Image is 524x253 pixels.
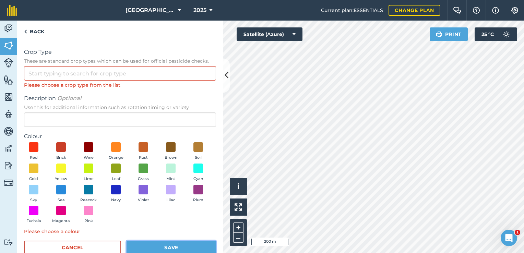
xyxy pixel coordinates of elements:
[492,6,499,14] img: svg+xml;base64,PHN2ZyB4bWxucz0iaHR0cDovL3d3dy53My5vcmcvMjAwMC9zdmciIHdpZHRoPSIxNyIgaGVpZ2h0PSIxNy...
[230,178,247,195] button: i
[138,176,149,182] span: Grass
[189,185,208,203] button: Plum
[51,185,71,203] button: Sea
[51,206,71,224] button: Magenta
[57,95,81,101] em: Optional
[161,142,180,161] button: Brown
[111,197,121,203] span: Navy
[106,164,126,182] button: Leaf
[80,197,97,203] span: Peacock
[24,206,43,224] button: Fuchsia
[515,230,520,235] span: 1
[501,230,517,246] iframe: Intercom live chat
[30,155,38,161] span: Red
[79,164,98,182] button: Lime
[51,142,71,161] button: Brick
[134,164,153,182] button: Grass
[109,155,123,161] span: Orange
[166,197,175,203] span: Lilac
[139,155,148,161] span: Rust
[52,218,70,224] span: Magenta
[233,233,243,243] button: –
[24,58,216,64] span: These are standard crop types which can be used for official pesticide checks.
[237,27,302,41] button: Satellite (Azure)
[4,143,13,154] img: svg+xml;base64,PD94bWwgdmVyc2lvbj0iMS4wIiBlbmNvZGluZz0idXRmLTgiPz4KPCEtLSBHZW5lcmF0b3I6IEFkb2JlIE...
[79,142,98,161] button: Wine
[84,218,93,224] span: Pink
[189,142,208,161] button: Soil
[24,142,43,161] button: Red
[24,228,216,235] div: Please choose a colour
[30,197,37,203] span: Sky
[235,203,242,211] img: Four arrows, one pointing top left, one top right, one bottom right and the last bottom left
[193,6,206,14] span: 2025
[7,5,17,16] img: fieldmargin Logo
[112,176,120,182] span: Leaf
[4,40,13,51] img: svg+xml;base64,PHN2ZyB4bWxucz0iaHR0cDovL3d3dy53My5vcmcvMjAwMC9zdmciIHdpZHRoPSI1NiIgaGVpZ2h0PSI2MC...
[389,5,440,16] a: Change plan
[24,104,216,111] span: Use this for additional information such as rotation timing or variety
[24,66,216,81] input: Start typing to search for crop type
[29,176,38,182] span: Gold
[126,6,175,14] span: [GEOGRAPHIC_DATA]
[58,197,65,203] span: Sea
[161,164,180,182] button: Mint
[4,160,13,171] img: svg+xml;base64,PD94bWwgdmVyc2lvbj0iMS4wIiBlbmNvZGluZz0idXRmLTgiPz4KPCEtLSBHZW5lcmF0b3I6IEFkb2JlIE...
[161,185,180,203] button: Lilac
[436,30,442,38] img: svg+xml;base64,PHN2ZyB4bWxucz0iaHR0cDovL3d3dy53My5vcmcvMjAwMC9zdmciIHdpZHRoPSIxOSIgaGVpZ2h0PSIyNC...
[4,126,13,136] img: svg+xml;base64,PD94bWwgdmVyc2lvbj0iMS4wIiBlbmNvZGluZz0idXRmLTgiPz4KPCEtLSBHZW5lcmF0b3I6IEFkb2JlIE...
[195,155,202,161] span: Soil
[475,27,517,41] button: 25 °C
[84,176,94,182] span: Lime
[79,206,98,224] button: Pink
[193,197,203,203] span: Plum
[138,197,149,203] span: Violet
[189,164,208,182] button: Cyan
[24,185,43,203] button: Sky
[4,92,13,102] img: svg+xml;base64,PHN2ZyB4bWxucz0iaHR0cDovL3d3dy53My5vcmcvMjAwMC9zdmciIHdpZHRoPSI1NiIgaGVpZ2h0PSI2MC...
[166,176,175,182] span: Mint
[24,94,216,103] span: Description
[106,185,126,203] button: Navy
[134,185,153,203] button: Violet
[4,23,13,34] img: svg+xml;base64,PD94bWwgdmVyc2lvbj0iMS4wIiBlbmNvZGluZz0idXRmLTgiPz4KPCEtLSBHZW5lcmF0b3I6IEFkb2JlIE...
[233,222,243,233] button: +
[79,185,98,203] button: Peacock
[237,182,239,191] span: i
[17,21,51,41] a: Back
[481,27,494,41] span: 25 ° C
[56,155,66,161] span: Brick
[4,178,13,188] img: svg+xml;base64,PD94bWwgdmVyc2lvbj0iMS4wIiBlbmNvZGluZz0idXRmLTgiPz4KPCEtLSBHZW5lcmF0b3I6IEFkb2JlIE...
[24,164,43,182] button: Gold
[24,48,216,56] span: Crop Type
[321,7,383,14] span: Current plan : ESSENTIALS
[4,239,13,245] img: svg+xml;base64,PD94bWwgdmVyc2lvbj0iMS4wIiBlbmNvZGluZz0idXRmLTgiPz4KPCEtLSBHZW5lcmF0b3I6IEFkb2JlIE...
[499,27,513,41] img: svg+xml;base64,PD94bWwgdmVyc2lvbj0iMS4wIiBlbmNvZGluZz0idXRmLTgiPz4KPCEtLSBHZW5lcmF0b3I6IEFkb2JlIE...
[26,218,41,224] span: Fuchsia
[4,58,13,68] img: svg+xml;base64,PD94bWwgdmVyc2lvbj0iMS4wIiBlbmNvZGluZz0idXRmLTgiPz4KPCEtLSBHZW5lcmF0b3I6IEFkb2JlIE...
[4,75,13,85] img: svg+xml;base64,PHN2ZyB4bWxucz0iaHR0cDovL3d3dy53My5vcmcvMjAwMC9zdmciIHdpZHRoPSI1NiIgaGVpZ2h0PSI2MC...
[430,27,468,41] button: Print
[472,7,480,14] img: A question mark icon
[24,81,216,89] div: Please choose a crop type from the list
[193,176,203,182] span: Cyan
[511,7,519,14] img: A cog icon
[24,132,216,141] label: Colour
[24,27,27,36] img: svg+xml;base64,PHN2ZyB4bWxucz0iaHR0cDovL3d3dy53My5vcmcvMjAwMC9zdmciIHdpZHRoPSI5IiBoZWlnaHQ9IjI0Ii...
[55,176,67,182] span: Yellow
[453,7,461,14] img: Two speech bubbles overlapping with the left bubble in the forefront
[4,109,13,119] img: svg+xml;base64,PD94bWwgdmVyc2lvbj0iMS4wIiBlbmNvZGluZz0idXRmLTgiPz4KPCEtLSBHZW5lcmF0b3I6IEFkb2JlIE...
[106,142,126,161] button: Orange
[134,142,153,161] button: Rust
[51,164,71,182] button: Yellow
[165,155,177,161] span: Brown
[84,155,94,161] span: Wine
